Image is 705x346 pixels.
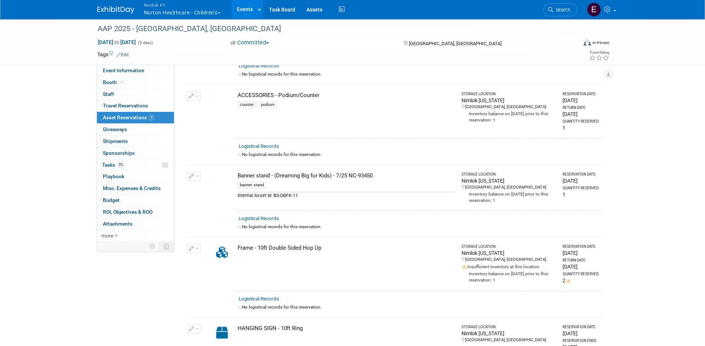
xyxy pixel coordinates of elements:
[584,40,591,46] img: Format-Inperson.png
[461,104,556,110] div: [GEOGRAPHIC_DATA], [GEOGRAPHIC_DATA]
[563,272,599,277] div: Quantity Reserved:
[461,110,556,123] div: Inventory balance on [DATE] prior to this reservation: 1
[238,192,455,199] div: Internal Asset Id: BS-DBFK-11
[534,39,610,50] div: Event Format
[461,270,556,283] div: Inventory balance on [DATE] prior to this reservation: 1
[563,325,599,330] div: Reservation Date:
[146,242,159,251] td: Personalize Event Tab Strip
[103,114,154,120] span: Asset Reservations
[563,92,599,97] div: Reservation Date:
[120,80,124,84] i: Booth reservation complete
[97,100,174,112] a: Travel Reservations
[228,39,272,47] button: Committed
[103,185,161,191] span: Misc. Expenses & Credits
[97,147,174,159] a: Sponsorships
[238,325,455,332] div: HANGING SIGN - 10ft Ring
[97,171,174,182] a: Playbook
[211,325,233,341] img: Capital-Asset-Icon-2.png
[102,162,125,168] span: Tasks
[461,190,556,204] div: Inventory balance on [DATE] prior to this reservation: 1
[97,6,134,14] img: ExhibitDay
[563,258,599,263] div: Return Date:
[137,40,153,45] span: (5 days)
[239,71,600,77] div: No logistical records for this reservation.
[563,338,599,343] div: Reservation Ends:
[97,51,129,58] td: Tags
[461,263,556,270] div: Insufficient Inventory at this location.
[238,182,266,189] div: banner stand
[563,119,599,124] div: Quantity Reserved:
[144,1,221,9] span: Nimlok KY
[97,136,174,147] a: Shipments
[103,173,124,179] span: Playbook
[103,126,127,132] span: Giveaways
[159,242,174,251] td: Toggle Event Tabs
[113,39,120,45] span: to
[461,325,556,330] div: Storage Location:
[461,337,556,343] div: [GEOGRAPHIC_DATA], [GEOGRAPHIC_DATA]
[239,304,600,310] div: No logistical records for this reservation.
[238,172,455,180] div: Banner stand - (Dreaming Big for Kids) - 7/25 NC-93450
[563,277,599,284] div: 2
[97,65,174,76] a: Event Information
[97,194,174,206] a: Budget
[97,230,174,242] a: more
[95,22,566,36] div: AAP 2025 - [GEOGRAPHIC_DATA], [GEOGRAPHIC_DATA]
[553,7,570,13] span: Search
[103,150,135,156] span: Sponsorships
[543,3,577,16] a: Search
[103,103,148,109] span: Travel Reservations
[461,330,556,337] div: Nimlok [US_STATE]
[461,184,556,190] div: [GEOGRAPHIC_DATA], [GEOGRAPHIC_DATA]
[563,124,599,132] div: 1
[239,224,600,230] div: No logistical records for this reservation.
[461,172,556,177] div: Storage Location:
[97,159,174,171] a: Tasks0%
[259,102,277,108] div: podium
[103,67,144,73] span: Event Information
[97,183,174,194] a: Misc. Expenses & Credits
[97,206,174,218] a: ROI, Objectives & ROO
[97,124,174,135] a: Giveaways
[97,77,174,88] a: Booth
[589,51,609,54] div: Event Rating
[239,296,279,302] a: Logistical Records
[103,91,114,97] span: Staff
[239,152,600,158] div: No logistical records for this reservation.
[461,244,556,249] div: Storage Location:
[563,186,599,191] div: Quantity Reserved:
[461,257,556,263] div: [GEOGRAPHIC_DATA], [GEOGRAPHIC_DATA]
[563,172,599,177] div: Reservation Date:
[211,172,233,188] img: View Images
[97,218,174,230] a: Attachments
[239,63,279,69] a: Logistical Records
[563,263,599,270] div: [DATE]
[563,177,599,184] div: [DATE]
[117,52,129,57] a: Edit
[97,112,174,123] a: Asset Reservations9
[563,244,599,249] div: Reservation Date:
[103,197,120,203] span: Budget
[238,102,256,108] div: counter
[409,41,501,46] span: [GEOGRAPHIC_DATA], [GEOGRAPHIC_DATA]
[563,105,599,110] div: Return Date:
[97,39,136,46] span: [DATE] [DATE]
[103,209,152,215] span: ROI, Objectives & ROO
[587,3,601,17] img: Elizabeth Griffin
[239,216,279,221] a: Logistical Records
[461,177,556,184] div: Nimlok [US_STATE]
[563,249,599,257] div: [DATE]
[461,249,556,257] div: Nimlok [US_STATE]
[97,89,174,100] a: Staff
[563,97,599,104] div: [DATE]
[238,244,455,252] div: Frame - 10ft Double Sided Hop Up
[563,110,599,118] div: [DATE]
[461,97,556,104] div: Nimlok [US_STATE]
[101,233,113,239] span: more
[103,138,128,144] span: Shipments
[149,115,154,120] span: 9
[563,191,599,198] div: 1
[211,244,233,260] img: Collateral-Icon-2.png
[238,92,455,99] div: ACCESSORIES - Podium/Counter
[461,92,556,97] div: Storage Location:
